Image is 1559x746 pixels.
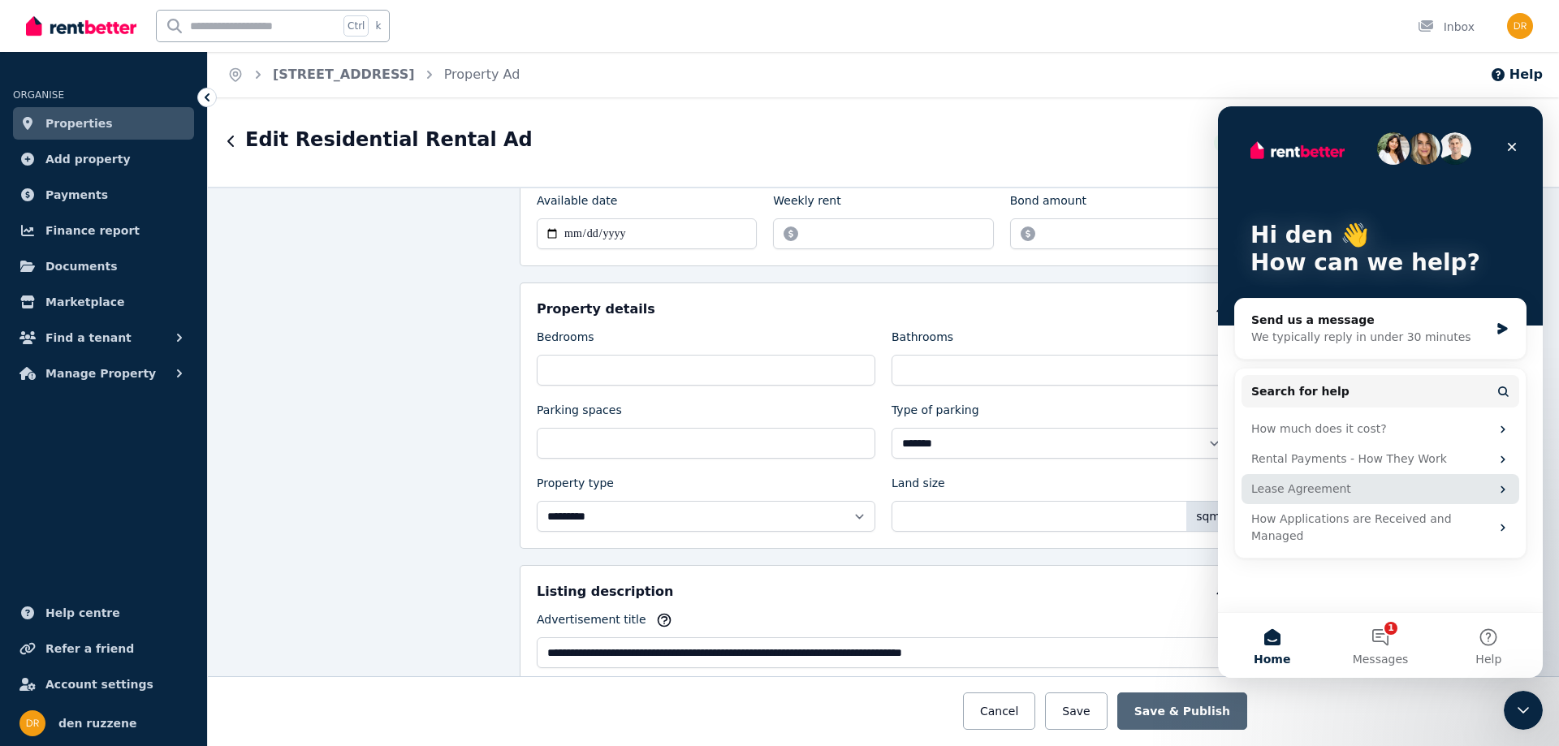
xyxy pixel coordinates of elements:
span: Refer a friend [45,639,134,658]
label: Land size [892,475,945,498]
span: den ruzzene [58,714,136,733]
h5: Property details [537,300,655,319]
label: Parking spaces [537,402,622,425]
a: Finance report [13,214,194,247]
label: Type of parking [892,402,979,425]
img: den ruzzene [1507,13,1533,39]
a: Refer a friend [13,632,194,665]
a: Marketplace [13,286,194,318]
button: Manage Property [13,357,194,390]
button: Cancel [963,692,1035,730]
label: Bond amount [1010,192,1086,215]
span: Account settings [45,675,153,694]
h1: Edit Residential Rental Ad [245,127,533,153]
h5: Listing description [537,582,673,602]
label: Weekly rent [773,192,840,215]
a: Property Ad [444,67,520,82]
a: Help centre [13,597,194,629]
img: den ruzzene [19,710,45,736]
span: Help centre [45,603,120,623]
span: Ctrl [343,15,369,37]
label: Available date [537,192,617,215]
span: Finance report [45,221,140,240]
label: Bedrooms [537,329,594,351]
nav: Breadcrumb [208,52,539,97]
a: [STREET_ADDRESS] [273,67,415,82]
span: Documents [45,257,118,276]
a: Account settings [13,668,194,701]
span: ORGANISE [13,89,64,101]
span: Properties [45,114,113,133]
span: Manage Property [45,364,156,383]
iframe: Intercom live chat [1504,691,1543,730]
button: Find a tenant [13,321,194,354]
label: Advertisement title [537,611,646,634]
button: Help [1490,65,1543,84]
a: Documents [13,250,194,282]
a: Properties [13,107,194,140]
span: k [375,19,381,32]
label: Property type [537,475,614,498]
a: Add property [13,143,194,175]
label: Bathrooms [892,329,953,351]
img: RentBetter [26,14,136,38]
span: Marketplace [45,292,124,312]
span: Find a tenant [45,328,132,347]
div: Inbox [1418,19,1475,35]
a: Payments [13,179,194,211]
span: Payments [45,185,108,205]
button: Save [1045,692,1107,730]
span: Add property [45,149,131,169]
iframe: Intercom live chat [1218,106,1543,678]
button: Save & Publish [1117,692,1247,730]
